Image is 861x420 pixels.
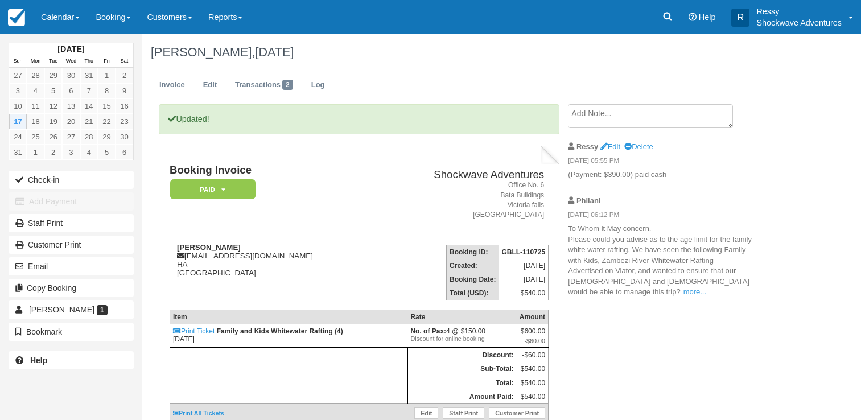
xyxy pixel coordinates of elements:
div: R [731,9,749,27]
a: 9 [116,83,133,98]
a: 15 [98,98,116,114]
strong: [PERSON_NAME] [177,243,241,252]
a: 22 [98,114,116,129]
th: Booking ID: [447,245,499,260]
a: 27 [62,129,80,145]
a: 3 [9,83,27,98]
div: $600.00 [520,327,545,344]
td: 4 @ $150.00 [407,324,516,348]
th: Amount Paid: [407,390,516,404]
a: 26 [44,129,62,145]
a: 10 [9,98,27,114]
a: 14 [80,98,98,114]
a: 2 [44,145,62,160]
button: Add Payment [9,192,134,211]
a: 1 [27,145,44,160]
span: [DATE] [255,45,294,59]
address: Office No. 6 Bata Buildings Victoria falls [GEOGRAPHIC_DATA] [381,180,544,220]
a: 29 [98,129,116,145]
td: [DATE] [499,259,548,273]
td: -$60.00 [517,348,549,363]
em: [DATE] 05:55 PM [568,156,760,168]
b: Help [30,356,47,365]
p: Updated! [159,104,559,134]
a: Staff Print [443,407,484,419]
th: Total (USD): [447,286,499,300]
a: Paid [170,179,252,200]
i: Help [689,13,697,21]
strong: Family and Kids Whitewater Rafting (4) [217,327,343,335]
span: [PERSON_NAME] [29,305,94,314]
a: 4 [27,83,44,98]
h1: Booking Invoice [170,164,376,176]
th: Fri [98,55,116,68]
td: $540.00 [517,390,549,404]
button: Check-in [9,171,134,189]
th: Sat [116,55,133,68]
a: 20 [62,114,80,129]
strong: Ressy [576,142,598,151]
a: 13 [62,98,80,114]
strong: [DATE] [57,44,84,53]
h1: [PERSON_NAME], [151,46,780,59]
strong: Philani [576,196,600,205]
td: [DATE] [499,273,548,286]
a: 30 [62,68,80,83]
p: To Whom it May concern. Please could you advise as to the age limit for the family white water ra... [568,224,760,298]
th: Rate [407,310,516,324]
span: Help [699,13,716,22]
button: Copy Booking [9,279,134,297]
a: Staff Print [9,214,134,232]
a: 28 [27,68,44,83]
em: [DATE] 06:12 PM [568,210,760,223]
a: 1 [98,68,116,83]
th: Total: [407,376,516,390]
th: Discount: [407,348,516,363]
a: 6 [62,83,80,98]
a: 29 [44,68,62,83]
a: Log [303,74,333,96]
a: Customer Print [9,236,134,254]
a: 8 [98,83,116,98]
a: 23 [116,114,133,129]
img: checkfront-main-nav-mini-logo.png [8,9,25,26]
p: (Payment: $390.00) paid cash [568,170,760,180]
th: Thu [80,55,98,68]
a: 3 [62,145,80,160]
em: -$60.00 [520,337,545,344]
p: Shockwave Adventures [756,17,842,28]
h2: Shockwave Adventures [381,169,544,181]
a: Customer Print [489,407,545,419]
em: Paid [170,179,256,199]
a: 2 [116,68,133,83]
th: Mon [27,55,44,68]
a: [PERSON_NAME] 1 [9,300,134,319]
a: Transactions2 [226,74,302,96]
a: Help [9,351,134,369]
a: 28 [80,129,98,145]
a: Edit [195,74,225,96]
a: Edit [414,407,438,419]
a: 19 [44,114,62,129]
th: Created: [447,259,499,273]
a: 5 [98,145,116,160]
p: Ressy [756,6,842,17]
a: 30 [116,129,133,145]
a: Print All Tickets [173,410,224,417]
div: [EMAIL_ADDRESS][DOMAIN_NAME] HA [GEOGRAPHIC_DATA] [170,243,376,277]
button: Email [9,257,134,275]
a: Print Ticket [173,327,215,335]
strong: GBLL-110725 [501,248,545,256]
th: Item [170,310,407,324]
td: [DATE] [170,324,407,348]
a: 18 [27,114,44,129]
th: Sun [9,55,27,68]
a: 31 [9,145,27,160]
th: Sub-Total: [407,362,516,376]
a: 12 [44,98,62,114]
th: Booking Date: [447,273,499,286]
td: $540.00 [517,376,549,390]
th: Amount [517,310,549,324]
td: $540.00 [517,362,549,376]
th: Tue [44,55,62,68]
